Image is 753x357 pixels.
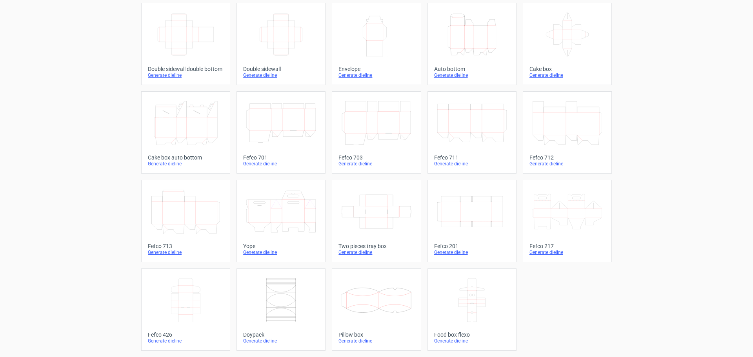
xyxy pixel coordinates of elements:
[148,338,224,344] div: Generate dieline
[529,72,605,78] div: Generate dieline
[338,72,414,78] div: Generate dieline
[427,91,517,174] a: Fefco 711Generate dieline
[148,154,224,161] div: Cake box auto bottom
[332,180,421,262] a: Two pieces tray boxGenerate dieline
[434,66,510,72] div: Auto bottom
[427,180,517,262] a: Fefco 201Generate dieline
[523,91,612,174] a: Fefco 712Generate dieline
[148,161,224,167] div: Generate dieline
[332,3,421,85] a: EnvelopeGenerate dieline
[338,243,414,249] div: Two pieces tray box
[434,72,510,78] div: Generate dieline
[236,268,326,351] a: DoypackGenerate dieline
[434,154,510,161] div: Fefco 711
[148,66,224,72] div: Double sidewall double bottom
[523,3,612,85] a: Cake boxGenerate dieline
[434,338,510,344] div: Generate dieline
[236,91,326,174] a: Fefco 701Generate dieline
[338,249,414,256] div: Generate dieline
[243,154,319,161] div: Fefco 701
[243,338,319,344] div: Generate dieline
[338,332,414,338] div: Pillow box
[243,66,319,72] div: Double sidewall
[243,249,319,256] div: Generate dieline
[434,243,510,249] div: Fefco 201
[141,91,230,174] a: Cake box auto bottomGenerate dieline
[332,268,421,351] a: Pillow boxGenerate dieline
[243,161,319,167] div: Generate dieline
[427,268,517,351] a: Food box flexoGenerate dieline
[338,154,414,161] div: Fefco 703
[236,3,326,85] a: Double sidewallGenerate dieline
[141,3,230,85] a: Double sidewall double bottomGenerate dieline
[338,338,414,344] div: Generate dieline
[434,249,510,256] div: Generate dieline
[148,243,224,249] div: Fefco 713
[236,180,326,262] a: YopeGenerate dieline
[427,3,517,85] a: Auto bottomGenerate dieline
[338,66,414,72] div: Envelope
[529,161,605,167] div: Generate dieline
[332,91,421,174] a: Fefco 703Generate dieline
[338,161,414,167] div: Generate dieline
[148,332,224,338] div: Fefco 426
[529,243,605,249] div: Fefco 217
[434,332,510,338] div: Food box flexo
[434,161,510,167] div: Generate dieline
[523,180,612,262] a: Fefco 217Generate dieline
[243,332,319,338] div: Doypack
[243,72,319,78] div: Generate dieline
[243,243,319,249] div: Yope
[529,66,605,72] div: Cake box
[148,249,224,256] div: Generate dieline
[141,268,230,351] a: Fefco 426Generate dieline
[141,180,230,262] a: Fefco 713Generate dieline
[529,249,605,256] div: Generate dieline
[529,154,605,161] div: Fefco 712
[148,72,224,78] div: Generate dieline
